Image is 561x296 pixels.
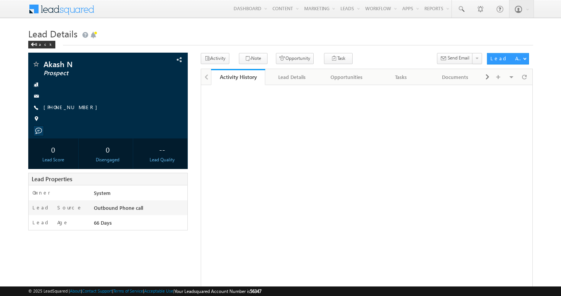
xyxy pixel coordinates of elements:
a: Back [28,40,59,47]
div: Back [28,41,55,48]
div: Opportunities [326,72,367,82]
label: Owner [32,189,50,196]
span: 56347 [250,288,261,294]
a: [PHONE_NUMBER] [44,104,101,110]
a: Activity History [211,69,265,85]
div: Lead Actions [490,55,523,62]
span: Lead Details [28,27,77,40]
a: Documents [428,69,482,85]
div: Lead Details [271,72,313,82]
a: Tasks [374,69,428,85]
div: Disengaged [85,156,131,163]
div: Tasks [380,72,421,82]
button: Lead Actions [487,53,529,64]
a: Acceptable Use [144,288,173,293]
div: 0 [85,142,131,156]
div: Outbound Phone call [92,204,187,215]
button: Task [324,53,353,64]
span: Prospect [44,69,142,77]
a: Contact Support [82,288,112,293]
span: Send Email [448,55,469,61]
label: Lead Age [32,219,69,226]
div: Activity History [217,73,260,80]
label: Lead Source [32,204,82,211]
span: Lead Properties [32,175,72,183]
a: Terms of Service [113,288,143,293]
span: Akash N [44,60,142,68]
div: System [92,189,187,200]
button: Opportunity [276,53,314,64]
a: Lead Details [265,69,319,85]
div: Documents [434,72,476,82]
a: About [70,288,81,293]
a: Opportunities [320,69,374,85]
div: Lead Score [30,156,76,163]
div: Lead Quality [139,156,185,163]
div: 66 Days [92,219,187,230]
span: Your Leadsquared Account Number is [174,288,261,294]
button: Note [239,53,268,64]
button: Activity [201,53,229,64]
button: Send Email [437,53,473,64]
div: 0 [30,142,76,156]
span: © 2025 LeadSquared | | | | | [28,288,261,295]
div: -- [139,142,185,156]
